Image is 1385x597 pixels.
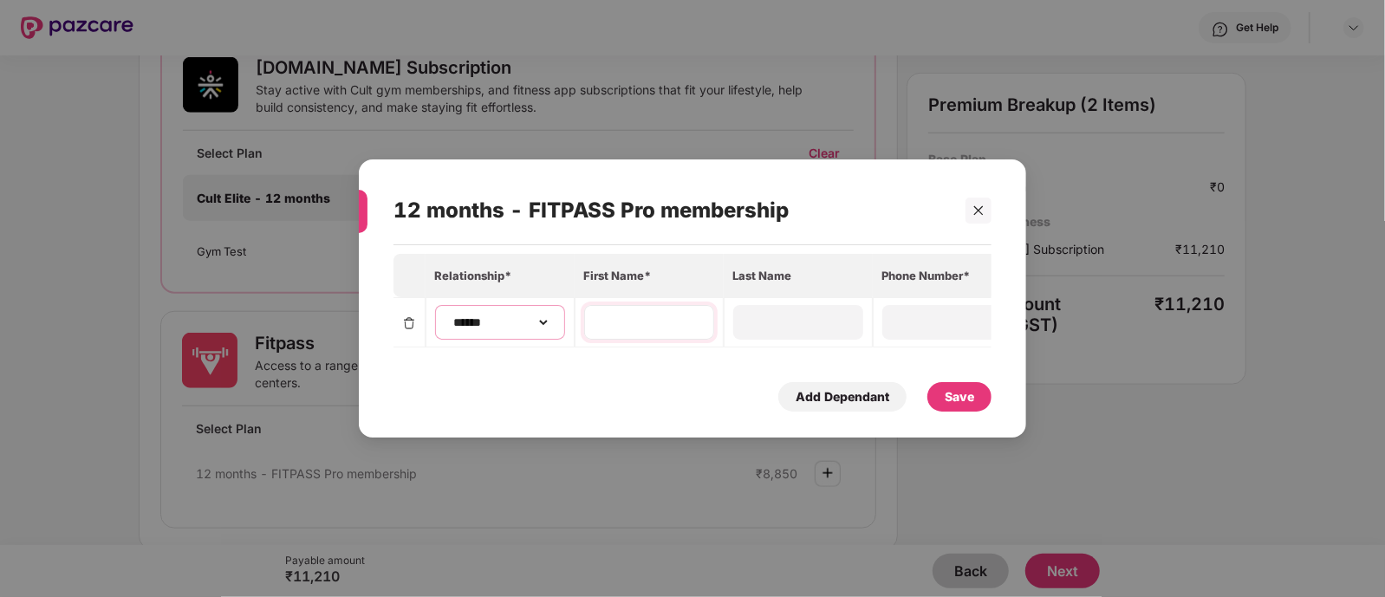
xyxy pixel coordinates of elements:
[945,387,974,406] div: Save
[972,204,985,217] span: close
[575,254,724,297] th: First Name*
[873,254,1022,297] th: Phone Number*
[426,254,575,297] th: Relationship*
[402,316,416,330] img: svg+xml;base64,PHN2ZyBpZD0iRGVsZXRlLTMyeDMyIiB4bWxucz0iaHR0cDovL3d3dy53My5vcmcvMjAwMC9zdmciIHdpZH...
[796,387,889,406] div: Add Dependant
[393,177,942,244] div: 12 months - FITPASS Pro membership
[724,254,873,297] th: Last Name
